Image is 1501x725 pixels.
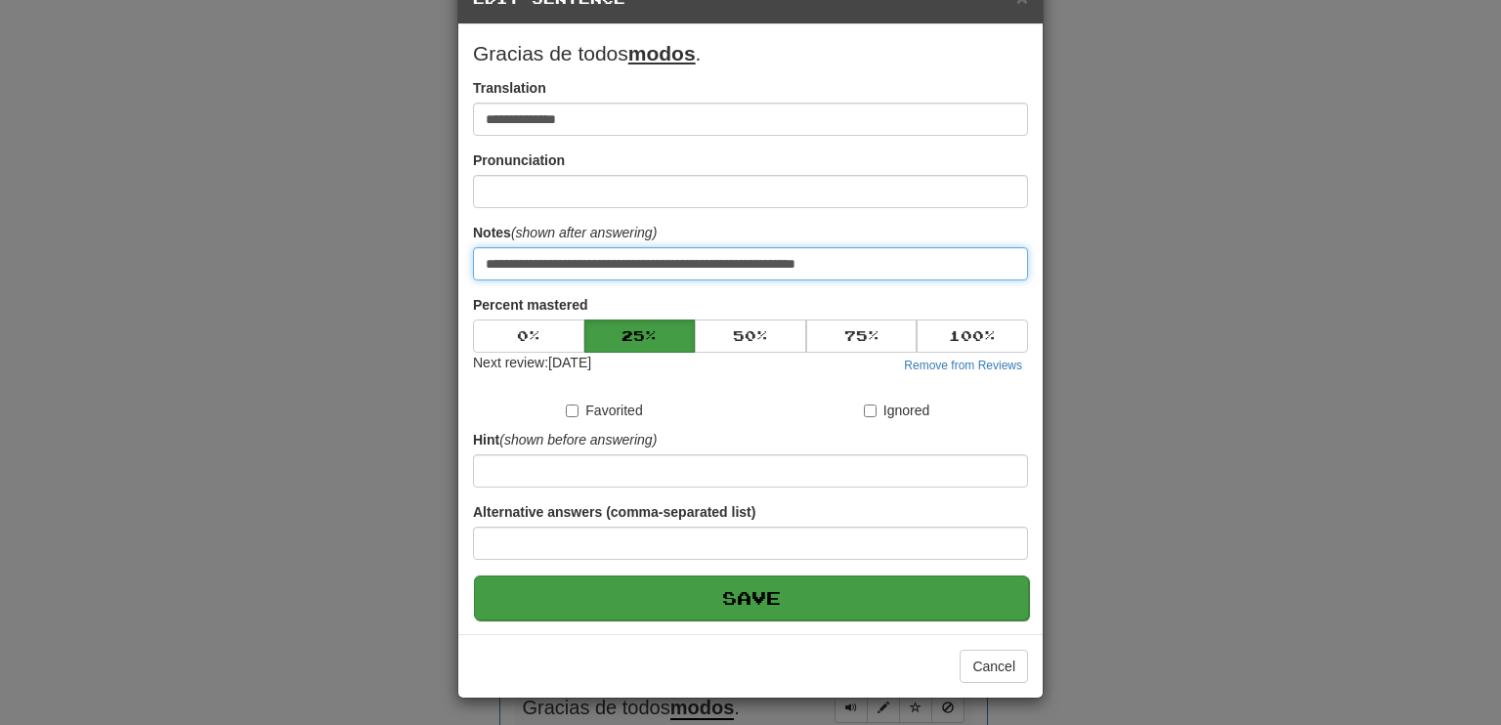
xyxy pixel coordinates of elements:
[864,401,929,420] label: Ignored
[566,405,579,417] input: Favorited
[960,650,1028,683] button: Cancel
[584,320,696,353] button: 25%
[898,355,1028,376] button: Remove from Reviews
[473,295,588,315] label: Percent mastered
[695,320,806,353] button: 50%
[917,320,1028,353] button: 100%
[473,78,546,98] label: Translation
[473,320,584,353] button: 0%
[473,39,1028,68] p: Gracias de todos .
[864,405,877,417] input: Ignored
[474,576,1029,620] button: Save
[473,223,657,242] label: Notes
[473,150,565,170] label: Pronunciation
[473,502,755,522] label: Alternative answers (comma-separated list)
[511,225,657,240] em: (shown after answering)
[473,353,591,376] div: Next review: [DATE]
[566,401,642,420] label: Favorited
[806,320,918,353] button: 75%
[473,320,1028,353] div: Percent mastered
[628,42,696,64] u: modos
[473,430,657,449] label: Hint
[499,432,657,448] em: (shown before answering)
